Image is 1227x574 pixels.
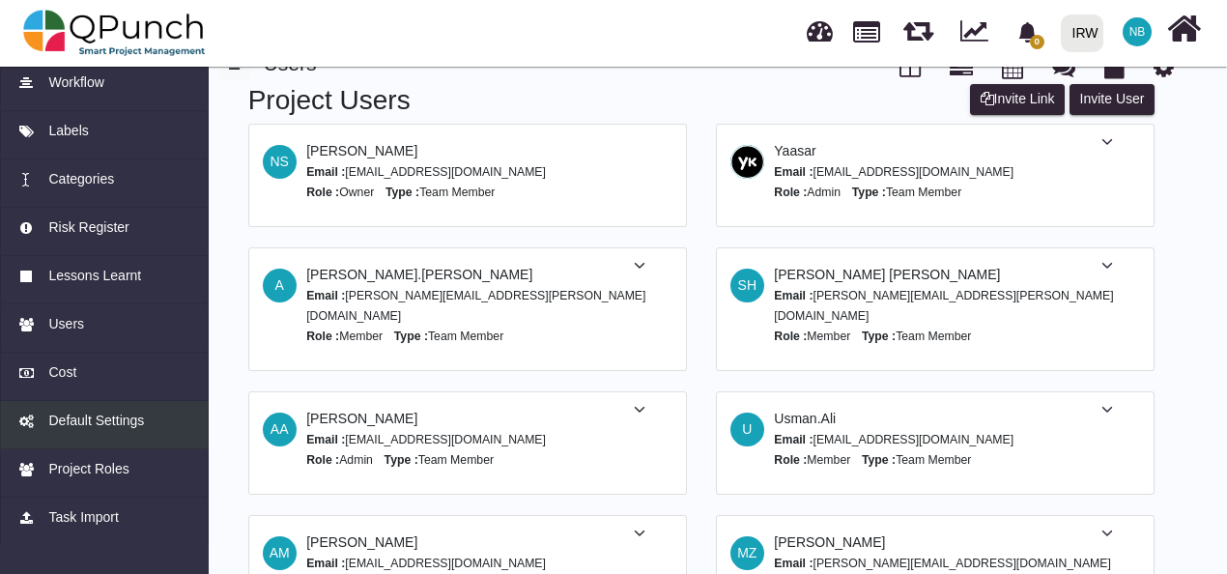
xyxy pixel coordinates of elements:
[852,186,886,199] b: Type :
[862,330,971,343] small: Team Member
[774,453,807,467] b: Role :
[774,330,807,343] b: Role :
[730,145,764,179] img: avatar
[1017,22,1038,43] svg: bell fill
[306,141,546,161] div: nadeem.sheikh@irworldwide.org
[1101,135,1113,149] i: Update Role
[774,289,813,302] b: Email :
[306,453,339,467] b: Role :
[306,557,546,570] small: [EMAIL_ADDRESS][DOMAIN_NAME]
[951,1,1006,65] div: Dynamic Report
[774,409,1013,429] div: usman.ali@irp.org.pk
[270,546,290,560] span: AM
[1111,1,1163,63] a: NB
[263,269,297,302] span: Adil.shahzad
[306,557,345,570] b: Email :
[738,278,756,292] span: SH
[385,453,418,467] b: Type :
[730,536,764,570] span: Mohammed Zabhier
[903,10,933,42] span: Releases
[48,72,103,93] span: Workflow
[634,527,645,540] i: Update Role
[306,409,546,429] div: ahad.ahmed@irp.org.pk
[774,289,1113,323] small: [PERSON_NAME][EMAIL_ADDRESS][PERSON_NAME][DOMAIN_NAME]
[306,186,374,199] small: Owner
[1167,11,1201,47] i: Home
[730,145,764,179] span: Yaasar
[271,422,289,436] span: AA
[1129,26,1146,38] span: NB
[862,453,971,467] small: Team Member
[274,278,283,292] span: A
[23,4,206,62] img: qpunch-sp.fa6292f.png
[1104,55,1125,78] i: Document Library
[862,330,896,343] b: Type :
[774,265,1143,285] div: syed.huzaifa@irp.org.pk
[306,165,546,179] small: [EMAIL_ADDRESS][DOMAIN_NAME]
[862,453,896,467] b: Type :
[306,532,570,553] div: asad.malik@irworldwide.org
[853,13,880,43] span: Projects
[852,186,961,199] small: Team Member
[263,536,297,570] span: Asad Malik
[306,186,339,199] b: Role :
[306,453,373,467] small: Admin
[270,155,288,168] span: NS
[248,84,680,117] h2: Project Users
[970,84,1065,115] button: Invite Link
[1070,84,1155,115] button: Invite User
[774,453,850,467] small: Member
[263,413,297,446] span: Ahad Ahmed Taji
[634,403,645,416] i: Update Role
[48,217,128,238] span: Risk Register
[306,289,345,302] b: Email :
[634,259,645,273] i: Update Role
[1072,16,1099,50] div: IRW
[385,453,494,467] small: Team Member
[807,12,833,41] span: Dashboard
[774,557,1111,570] small: [PERSON_NAME][EMAIL_ADDRESS][DOMAIN_NAME]
[774,330,850,343] small: Member
[1101,259,1113,273] i: Update Role
[1101,527,1113,540] i: Update Role
[48,266,141,286] span: Lessons Learnt
[1123,17,1152,46] span: Nabiha Batool
[48,314,84,334] span: Users
[742,422,752,436] span: U
[774,165,1013,179] small: [EMAIL_ADDRESS][DOMAIN_NAME]
[730,413,764,446] span: Usman.ali
[48,507,118,528] span: Task Import
[306,165,345,179] b: Email :
[774,557,813,570] b: Email :
[774,141,1013,161] div: yk@qpunch.co
[306,330,383,343] small: Member
[306,433,546,446] small: [EMAIL_ADDRESS][DOMAIN_NAME]
[774,186,841,199] small: Admin
[385,186,495,199] small: Team Member
[306,265,675,285] div: adil.shahzad@irworldwide.org
[306,289,645,323] small: [PERSON_NAME][EMAIL_ADDRESS][PERSON_NAME][DOMAIN_NAME]
[263,145,297,179] span: Nadeem Sheikh
[48,362,76,383] span: Cost
[730,269,764,302] span: Syed Huzaifa Bukhari
[1006,1,1053,62] a: bell fill0
[737,546,756,560] span: MZ
[774,433,813,446] b: Email :
[306,433,345,446] b: Email :
[1101,403,1113,416] i: Update Role
[306,330,339,343] b: Role :
[1011,14,1044,49] div: Notification
[394,330,503,343] small: Team Member
[394,330,428,343] b: Type :
[48,121,88,141] span: Labels
[1002,55,1023,78] i: Calendar
[774,186,807,199] b: Role :
[774,532,1111,553] div: mohammed.zabhier@irworldwide.org
[48,459,128,479] span: Project Roles
[1052,1,1111,65] a: IRW
[48,169,114,189] span: Categories
[950,63,973,78] a: 54
[385,186,419,199] b: Type :
[48,411,144,431] span: Default Settings
[1030,35,1044,49] span: 0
